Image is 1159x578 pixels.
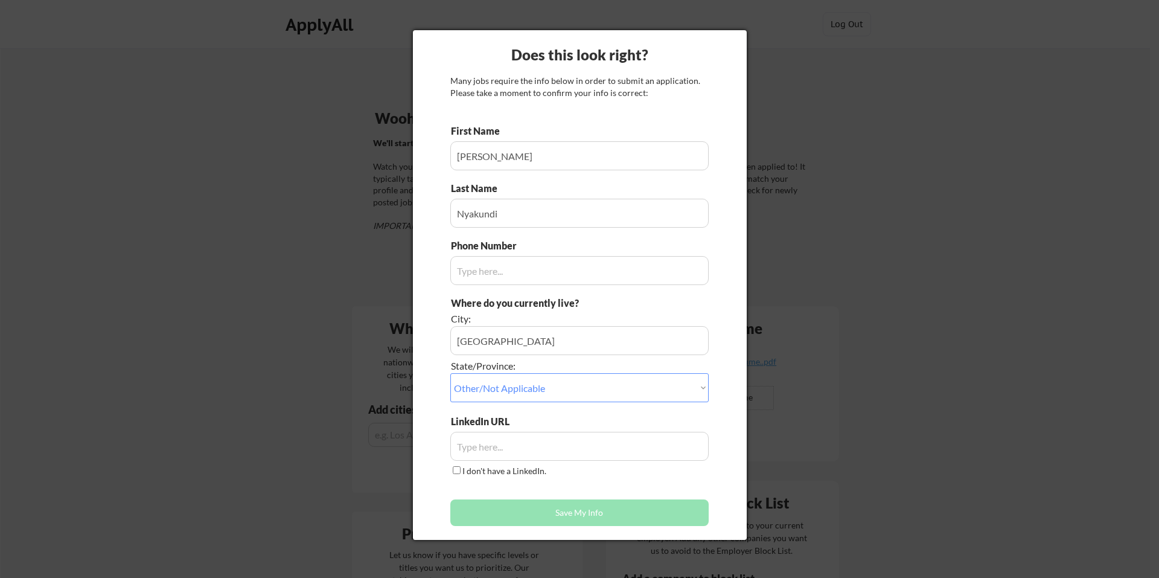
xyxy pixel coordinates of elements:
div: LinkedIn URL [451,415,541,428]
div: Many jobs require the info below in order to submit an application. Please take a moment to confi... [450,75,709,98]
div: State/Province: [451,359,641,373]
div: First Name [451,124,509,138]
div: Last Name [451,182,509,195]
div: City: [451,312,641,326]
input: Type here... [450,141,709,170]
div: Does this look right? [413,45,747,65]
button: Save My Info [450,499,709,526]
label: I don't have a LinkedIn. [462,466,546,476]
input: Type here... [450,432,709,461]
div: Phone Number [451,239,523,252]
input: e.g. Los Angeles [450,326,709,355]
input: Type here... [450,199,709,228]
input: Type here... [450,256,709,285]
div: Where do you currently live? [451,297,641,310]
